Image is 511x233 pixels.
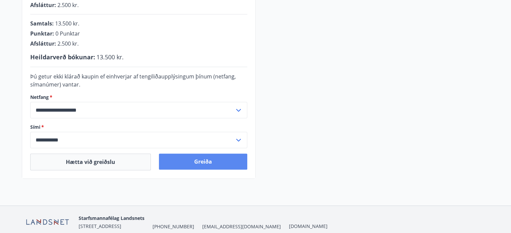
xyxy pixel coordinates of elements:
span: Heildarverð bókunar : [30,53,95,61]
span: [EMAIL_ADDRESS][DOMAIN_NAME] [202,223,281,230]
button: Hætta við greiðslu [30,154,151,170]
img: F8tEiQha8Un3Ar3CAbbmu1gOVkZAt1bcWyF3CjFc.png [22,215,73,229]
span: [PHONE_NUMBER] [153,223,194,230]
button: Greiða [159,154,247,170]
span: Starfsmannafélag Landsnets [79,215,144,221]
span: Punktar : [30,30,54,37]
label: Netfang [30,94,247,101]
span: 13.500 kr. [96,53,124,61]
a: [DOMAIN_NAME] [289,223,328,229]
span: Samtals : [30,20,54,27]
span: Þú getur ekki klárað kaupin ef einhverjar af tengiliðaupplýsingum þínum (netfang, símanúmer) vantar. [30,73,236,88]
span: 2.500 kr. [57,40,79,47]
label: Sími [30,124,247,130]
span: Afsláttur : [30,40,56,47]
span: 2.500 kr. [57,1,79,9]
span: 0 Punktar [55,30,80,37]
span: [STREET_ADDRESS] [79,223,121,229]
span: 13.500 kr. [55,20,79,27]
span: Afsláttur : [30,1,56,9]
